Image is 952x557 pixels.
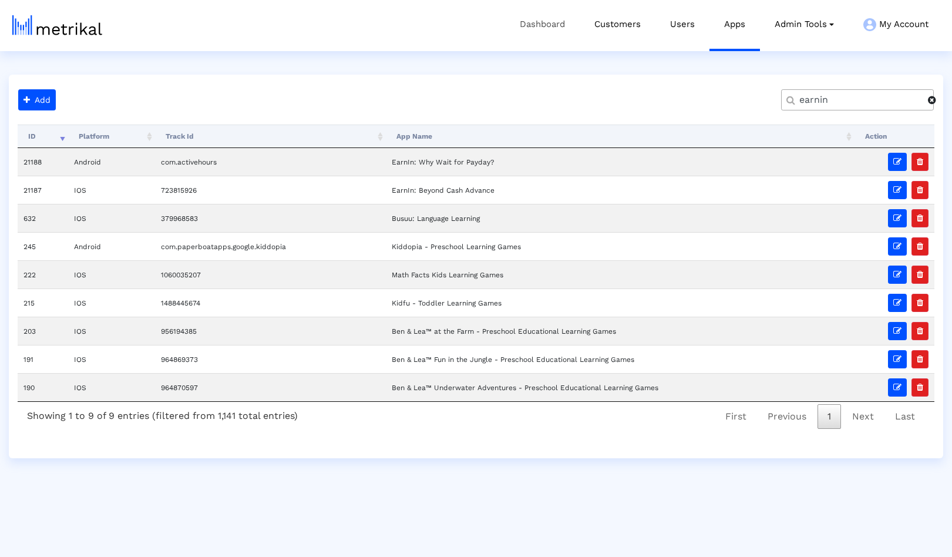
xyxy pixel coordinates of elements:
td: 1060035207 [155,260,385,288]
td: Kiddopia - Preschool Learning Games [386,232,855,260]
img: metrical-logo-light.png [12,15,102,35]
td: Android [68,232,155,260]
td: Ben & Lea™ Underwater Adventures - Preschool Educational Learning Games [386,373,855,401]
td: com.paperboatapps.google.kiddopia [155,232,385,260]
td: EarnIn: Why Wait for Payday? [386,148,855,176]
a: 1 [818,404,841,429]
td: 956194385 [155,317,385,345]
td: IOS [68,345,155,373]
td: IOS [68,260,155,288]
a: Next [842,404,884,429]
td: 379968583 [155,204,385,232]
td: IOS [68,317,155,345]
td: Busuu: Language Learning [386,204,855,232]
th: Action [855,125,934,148]
a: Last [885,404,925,429]
th: App Name: activate to sort column ascending [386,125,855,148]
td: 21188 [18,148,68,176]
td: Kidfu - Toddler Learning Games [386,288,855,317]
td: 215 [18,288,68,317]
td: 723815926 [155,176,385,204]
img: my-account-menu-icon.png [863,18,876,31]
a: First [715,404,756,429]
td: Math Facts Kids Learning Games [386,260,855,288]
td: 190 [18,373,68,401]
td: 964869373 [155,345,385,373]
td: 222 [18,260,68,288]
td: Ben & Lea™ at the Farm - Preschool Educational Learning Games [386,317,855,345]
td: 191 [18,345,68,373]
a: Previous [758,404,816,429]
td: IOS [68,176,155,204]
input: Search [791,94,928,106]
td: 964870597 [155,373,385,401]
td: Android [68,148,155,176]
td: IOS [68,204,155,232]
div: Showing 1 to 9 of 9 entries (filtered from 1,141 total entries) [18,402,307,426]
td: EarnIn: Beyond Cash Advance [386,176,855,204]
td: 1488445674 [155,288,385,317]
td: 21187 [18,176,68,204]
button: Add [18,89,56,110]
td: 632 [18,204,68,232]
td: 245 [18,232,68,260]
td: IOS [68,373,155,401]
th: ID: activate to sort column ascending [18,125,68,148]
td: Ben & Lea™ Fun in the Jungle - Preschool Educational Learning Games [386,345,855,373]
th: Track Id: activate to sort column ascending [155,125,385,148]
td: 203 [18,317,68,345]
th: Platform: activate to sort column ascending [68,125,155,148]
td: com.activehours [155,148,385,176]
td: IOS [68,288,155,317]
